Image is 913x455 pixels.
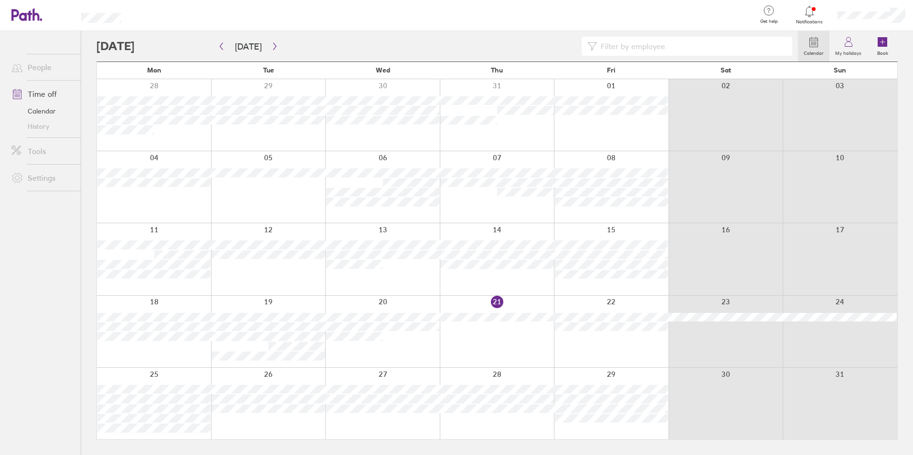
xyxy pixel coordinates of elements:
[798,31,829,62] a: Calendar
[597,37,786,55] input: Filter by employee
[4,84,81,103] a: Time off
[607,66,616,74] span: Fri
[798,48,829,56] label: Calendar
[147,66,161,74] span: Mon
[491,66,503,74] span: Thu
[829,31,867,62] a: My holidays
[794,19,825,25] span: Notifications
[721,66,731,74] span: Sat
[4,103,81,119] a: Calendar
[834,66,846,74] span: Sun
[867,31,898,62] a: Book
[4,168,81,187] a: Settings
[263,66,274,74] span: Tue
[794,5,825,25] a: Notifications
[4,58,81,77] a: People
[4,119,81,134] a: History
[829,48,867,56] label: My holidays
[376,66,390,74] span: Wed
[4,142,81,161] a: Tools
[227,39,269,54] button: [DATE]
[754,19,785,24] span: Get help
[871,48,894,56] label: Book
